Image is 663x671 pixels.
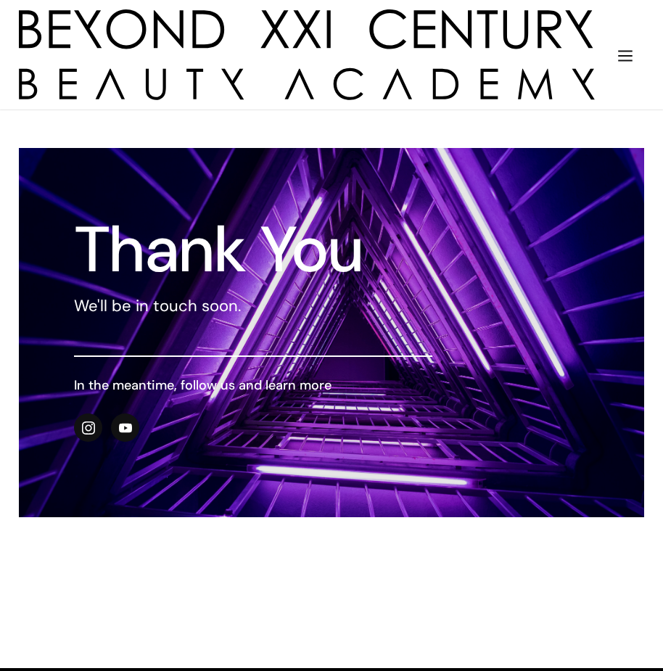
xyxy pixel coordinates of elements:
p: We'll be in touch soon. [74,295,432,318]
a: home [19,9,595,100]
h6: In the meantime, follow us and learn more [74,376,432,395]
h1: Thank You [74,223,432,276]
div: menu [606,36,644,75]
img: beyond 21st century beauty academy logo [19,9,595,100]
